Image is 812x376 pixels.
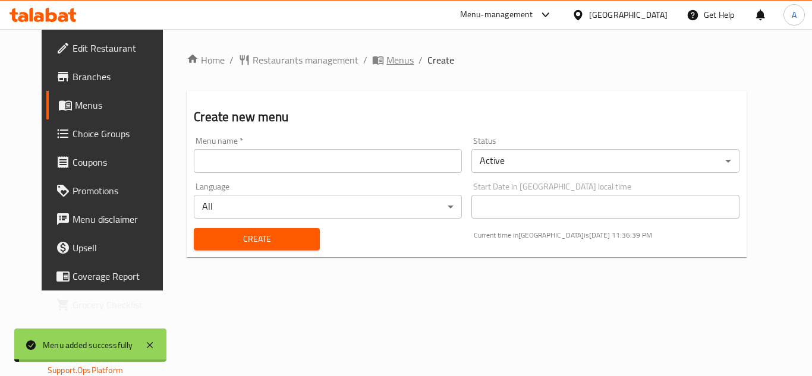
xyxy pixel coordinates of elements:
a: Promotions [46,176,177,205]
a: Menu disclaimer [46,205,177,233]
div: Menu-management [460,8,533,22]
a: Branches [46,62,177,91]
a: Restaurants management [238,53,358,67]
span: Menu disclaimer [73,212,168,226]
span: Choice Groups [73,127,168,141]
a: Choice Groups [46,119,177,148]
span: Create [203,232,310,247]
div: Menu added successfully [43,339,133,352]
input: Please enter Menu name [194,149,462,173]
h2: Create new menu [194,108,739,126]
span: A [792,8,797,21]
span: Upsell [73,241,168,255]
a: Grocery Checklist [46,290,177,319]
span: Branches [73,69,168,84]
a: Coupons [46,148,177,176]
a: Upsell [46,233,177,262]
div: All [194,195,462,219]
span: Coverage Report [73,269,168,283]
a: Menus [372,53,414,67]
p: Current time in [GEOGRAPHIC_DATA] is [DATE] 11:36:39 PM [474,230,739,241]
div: [GEOGRAPHIC_DATA] [589,8,668,21]
button: Create [194,228,319,250]
span: Coupons [73,155,168,169]
a: Edit Restaurant [46,34,177,62]
span: Restaurants management [253,53,358,67]
a: Home [187,53,225,67]
li: / [418,53,423,67]
span: Menus [386,53,414,67]
span: Edit Restaurant [73,41,168,55]
li: / [363,53,367,67]
nav: breadcrumb [187,53,747,67]
span: Grocery Checklist [73,298,168,312]
div: Active [471,149,739,173]
span: Menus [75,98,168,112]
span: Promotions [73,184,168,198]
li: / [229,53,234,67]
a: Menus [46,91,177,119]
a: Coverage Report [46,262,177,290]
span: Create [427,53,454,67]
